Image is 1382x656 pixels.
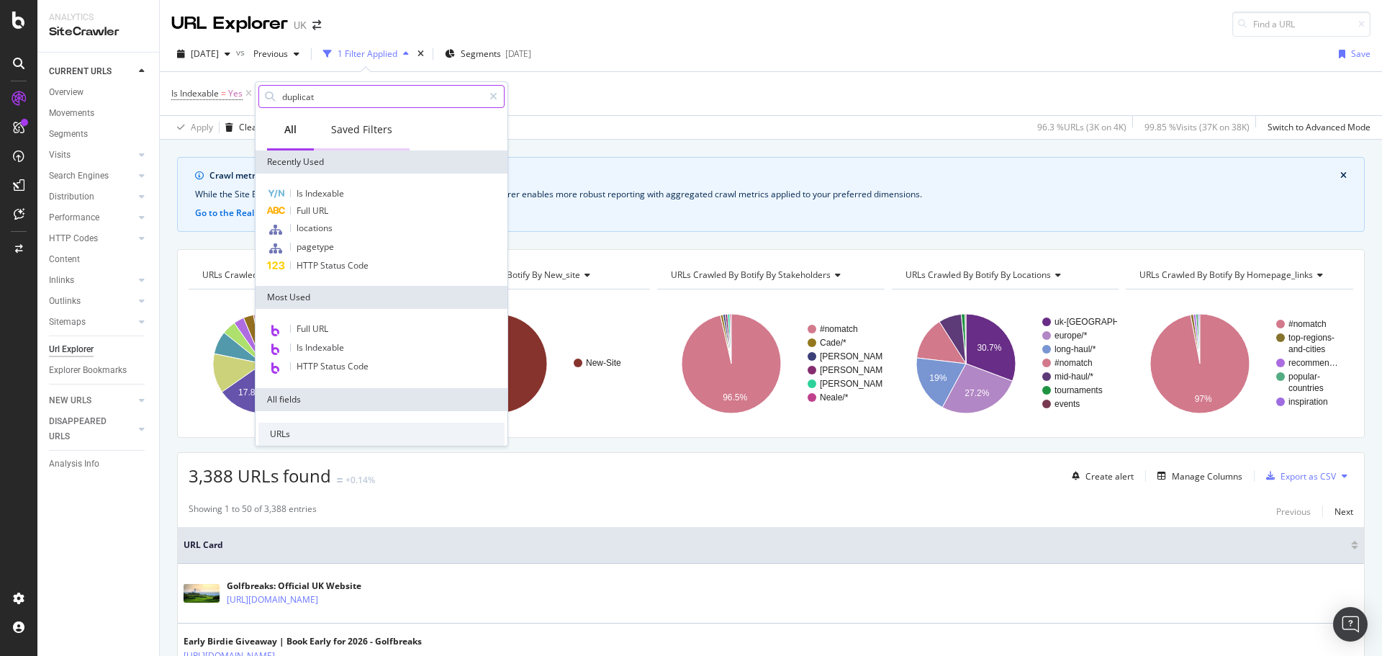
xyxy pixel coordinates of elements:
[189,301,414,426] svg: A chart.
[1268,121,1370,133] div: Switch to Advanced Mode
[1333,42,1370,66] button: Save
[820,379,897,389] text: [PERSON_NAME]/*
[49,414,135,444] a: DISAPPEARED URLS
[49,189,135,205] a: Distribution
[1054,358,1093,368] text: #nomatch
[297,205,328,217] span: Full URL
[171,116,213,139] button: Apply
[49,169,135,184] a: Search Engines
[49,457,149,472] a: Analysis Info
[820,365,897,375] text: [PERSON_NAME]/*
[1334,503,1353,520] button: Next
[49,393,91,408] div: NEW URLS
[1054,344,1096,354] text: long-haul/*
[820,392,849,403] text: Neale/*
[49,64,135,79] a: CURRENT URLS
[1288,319,1327,329] text: #nomatch
[238,387,263,397] text: 17.8%
[297,187,344,199] span: Is Indexable
[338,48,397,60] div: 1 Filter Applied
[1139,269,1313,281] span: URLs Crawled By Botify By homepage_links
[171,42,236,66] button: [DATE]
[1262,116,1370,139] button: Switch to Advanced Mode
[1054,399,1080,409] text: events
[184,539,1347,552] span: URL Card
[657,301,882,426] svg: A chart.
[297,323,328,335] span: Full URL
[1334,506,1353,518] div: Next
[49,363,149,378] a: Explorer Bookmarks
[49,189,94,205] div: Distribution
[171,12,288,36] div: URL Explorer
[820,338,846,348] text: Cade/*
[258,423,505,446] div: URLs
[820,351,897,361] text: [PERSON_NAME]/*
[1288,358,1338,368] text: recommen…
[668,264,872,287] h4: URLs Crawled By Botify By stakeholders
[191,121,213,133] div: Apply
[1288,344,1325,354] text: and-cities
[49,342,94,357] div: Url Explorer
[256,150,507,174] div: Recently Used
[49,363,127,378] div: Explorer Bookmarks
[1054,317,1162,327] text: uk-[GEOGRAPHIC_DATA]/*
[437,269,580,281] span: URLs Crawled By Botify By new_site
[191,48,219,60] span: 2025 Oct. 11th
[49,106,149,121] a: Movements
[820,324,858,334] text: #nomatch
[184,584,220,603] img: main image
[49,169,109,184] div: Search Engines
[1337,166,1350,185] button: close banner
[49,342,149,357] a: Url Explorer
[965,388,989,398] text: 27.2%
[184,635,422,648] div: Early Birdie Giveaway | Book Early for 2026 - Golfbreaks
[461,48,501,60] span: Segments
[1126,301,1351,426] div: A chart.
[1276,506,1311,518] div: Previous
[227,593,318,607] a: [URL][DOMAIN_NAME]
[49,273,74,288] div: Inlinks
[49,210,135,225] a: Performance
[1288,397,1328,407] text: inspiration
[1137,264,1340,287] h4: URLs Crawled By Botify By homepage_links
[49,64,112,79] div: CURRENT URLS
[297,259,369,271] span: HTTP Status Code
[49,85,149,100] a: Overview
[239,121,261,133] div: Clear
[1276,503,1311,520] button: Previous
[1054,385,1103,395] text: tournaments
[1288,372,1320,382] text: popular-
[49,252,80,267] div: Content
[297,360,369,372] span: HTTP Status Code
[281,86,483,107] input: Search by field name
[171,87,219,99] span: Is Indexable
[1333,607,1368,642] div: Open Intercom Messenger
[671,269,831,281] span: URLs Crawled By Botify By stakeholders
[248,42,305,66] button: Previous
[256,388,507,411] div: All fields
[236,46,248,58] span: vs
[1232,12,1370,37] input: Find a URL
[434,264,638,287] h4: URLs Crawled By Botify By new_site
[423,301,649,426] svg: A chart.
[49,294,81,309] div: Outlinks
[49,148,135,163] a: Visits
[1054,331,1088,341] text: europe/*
[49,315,135,330] a: Sitemaps
[903,264,1106,287] h4: URLs Crawled By Botify By locations
[49,273,135,288] a: Inlinks
[49,127,149,142] a: Segments
[256,286,507,309] div: Most Used
[1054,372,1093,382] text: mid-haul/*
[1281,470,1336,482] div: Export as CSV
[177,157,1365,232] div: info banner
[723,392,747,403] text: 96.5%
[312,20,321,30] div: arrow-right-arrow-left
[1152,467,1242,485] button: Manage Columns
[317,42,415,66] button: 1 Filter Applied
[220,116,261,139] button: Clear
[49,24,148,40] div: SiteCrawler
